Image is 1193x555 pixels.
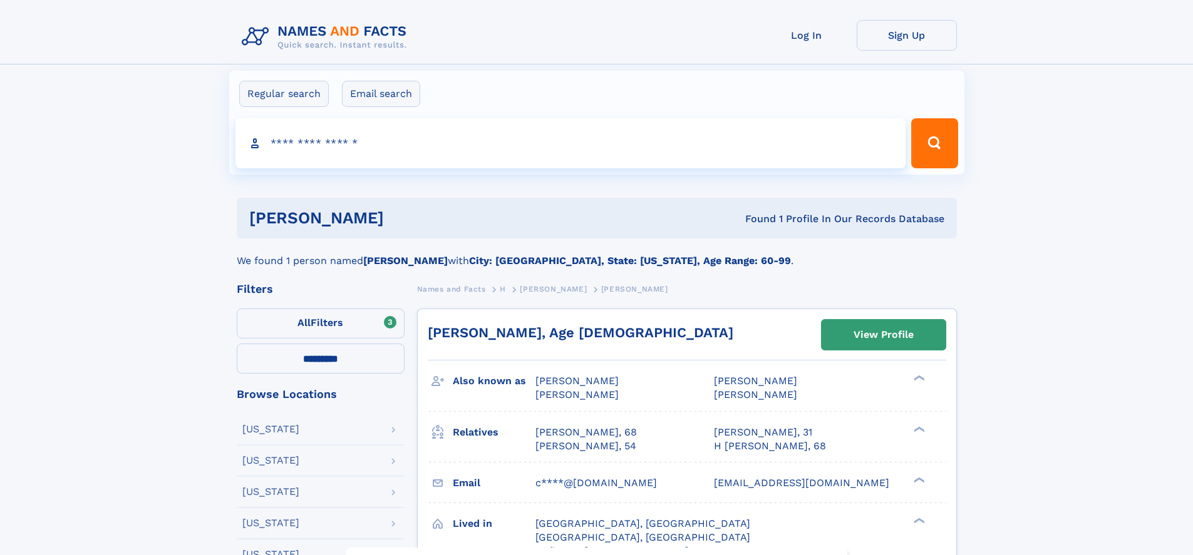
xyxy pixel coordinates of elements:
[911,516,926,524] div: ❯
[857,20,957,51] a: Sign Up
[714,375,797,387] span: [PERSON_NAME]
[237,308,405,339] label: Filters
[453,472,535,494] h3: Email
[242,456,299,466] div: [US_STATE]
[342,81,420,107] label: Email search
[237,389,405,400] div: Browse Locations
[911,118,958,168] button: Search Button
[714,439,826,453] a: H [PERSON_NAME], 68
[822,320,946,350] a: View Profile
[535,517,750,529] span: [GEOGRAPHIC_DATA], [GEOGRAPHIC_DATA]
[363,255,448,267] b: [PERSON_NAME]
[417,281,486,297] a: Names and Facts
[500,281,506,297] a: H
[249,210,565,226] h1: [PERSON_NAME]
[239,81,329,107] label: Regular search
[854,320,914,349] div: View Profile
[714,425,812,439] a: [PERSON_NAME], 31
[535,389,619,400] span: [PERSON_NAME]
[520,285,587,293] span: [PERSON_NAME]
[242,424,299,434] div: [US_STATE]
[520,281,587,297] a: [PERSON_NAME]
[911,425,926,433] div: ❯
[453,513,535,534] h3: Lived in
[235,118,906,168] input: search input
[242,518,299,528] div: [US_STATE]
[911,374,926,382] div: ❯
[237,20,417,54] img: Logo Names and Facts
[911,476,926,484] div: ❯
[714,477,889,489] span: [EMAIL_ADDRESS][DOMAIN_NAME]
[297,317,311,328] span: All
[428,325,733,340] a: [PERSON_NAME], Age [DEMOGRAPHIC_DATA]
[535,425,637,439] a: [PERSON_NAME], 68
[714,389,797,400] span: [PERSON_NAME]
[453,422,535,443] h3: Relatives
[535,531,750,543] span: [GEOGRAPHIC_DATA], [GEOGRAPHIC_DATA]
[453,370,535,392] h3: Also known as
[535,375,619,387] span: [PERSON_NAME]
[242,487,299,497] div: [US_STATE]
[237,238,957,268] div: We found 1 person named with .
[535,439,636,453] a: [PERSON_NAME], 54
[237,283,405,295] div: Filters
[757,20,857,51] a: Log In
[601,285,668,293] span: [PERSON_NAME]
[500,285,506,293] span: H
[469,255,791,267] b: City: [GEOGRAPHIC_DATA], State: [US_STATE], Age Range: 60-99
[564,212,944,226] div: Found 1 Profile In Our Records Database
